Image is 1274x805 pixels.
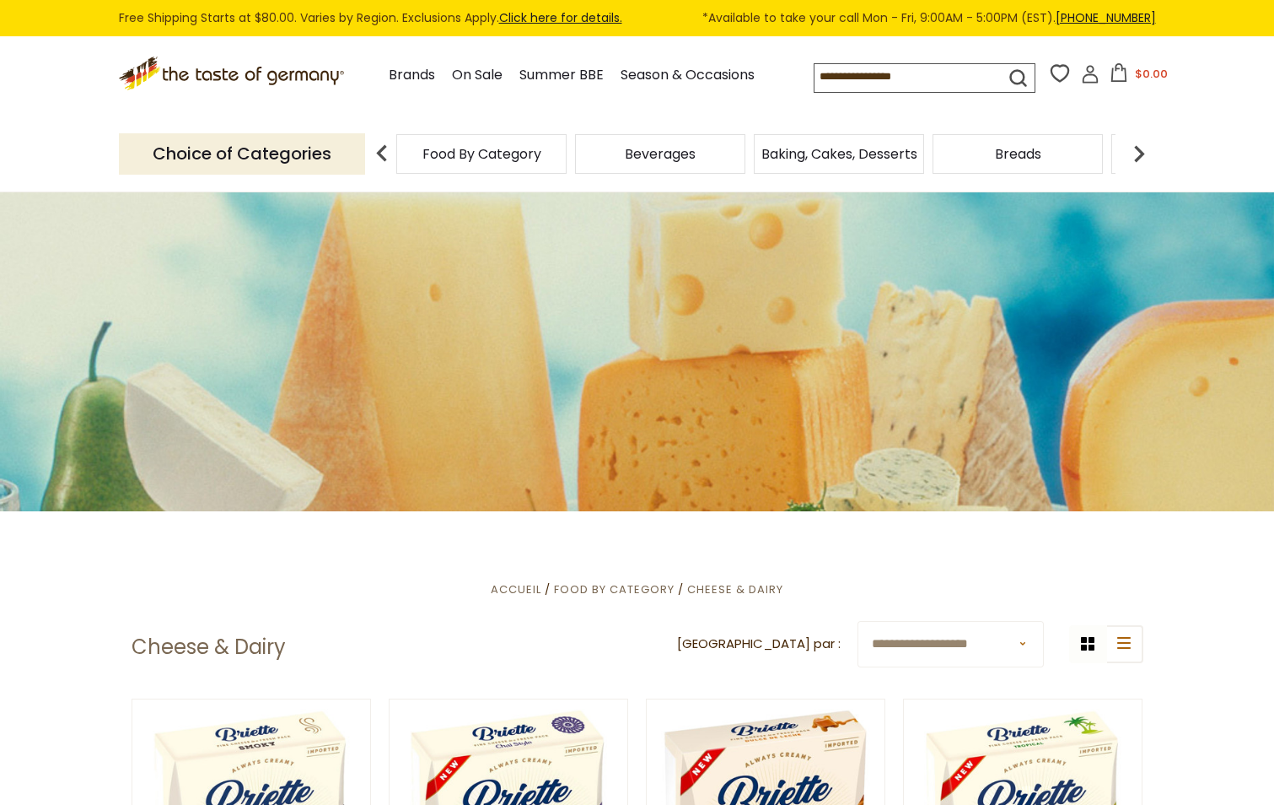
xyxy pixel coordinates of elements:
[119,8,1156,28] div: Free Shipping Starts at $80.00. Varies by Region. Exclusions Apply.
[1122,137,1156,170] img: next arrow
[422,148,541,160] a: Food By Category
[621,64,755,87] a: Season & Occasions
[1103,63,1175,89] button: $0.00
[677,634,841,655] label: [GEOGRAPHIC_DATA] par :
[1056,9,1156,26] a: [PHONE_NUMBER]
[625,148,696,160] a: Beverages
[119,133,365,175] p: Choice of Categories
[995,148,1041,160] a: Breads
[365,137,399,170] img: previous arrow
[687,581,783,597] a: Cheese & Dairy
[389,64,435,87] a: Brands
[132,635,286,660] h1: Cheese & Dairy
[761,148,917,160] a: Baking, Cakes, Desserts
[519,64,604,87] a: Summer BBE
[554,581,675,597] a: Food By Category
[452,64,503,87] a: On Sale
[702,8,1156,28] span: *Available to take your call Mon - Fri, 9:00AM - 5:00PM (EST).
[499,9,622,26] a: Click here for details.
[1135,66,1168,82] span: $0.00
[491,581,541,597] a: Accueil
